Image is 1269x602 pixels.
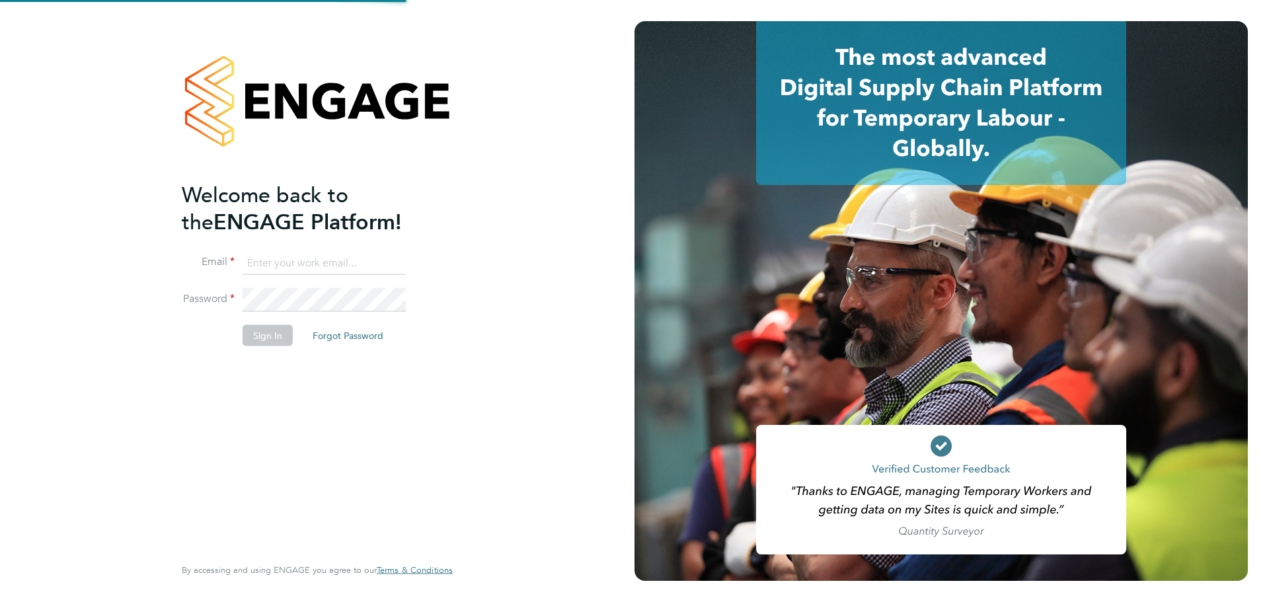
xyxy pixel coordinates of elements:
input: Enter your work email... [243,251,406,275]
h2: ENGAGE Platform! [182,181,440,235]
span: Welcome back to the [182,182,348,235]
button: Sign In [243,325,293,346]
label: Password [182,292,235,306]
button: Forgot Password [302,325,394,346]
span: Terms & Conditions [377,564,453,576]
a: Terms & Conditions [377,565,453,576]
label: Email [182,255,235,269]
span: By accessing and using ENGAGE you agree to our [182,564,453,576]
